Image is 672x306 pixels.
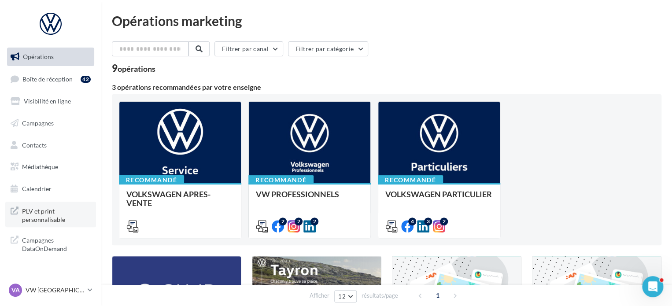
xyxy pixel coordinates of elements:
[22,141,47,148] span: Contacts
[112,63,155,73] div: 9
[112,84,661,91] div: 3 opérations recommandées par votre enseigne
[256,189,339,199] span: VW PROFESSIONNELS
[119,175,184,185] div: Recommandé
[5,48,96,66] a: Opérations
[310,291,329,300] span: Afficher
[408,218,416,225] div: 4
[424,218,432,225] div: 3
[22,75,73,82] span: Boîte de réception
[248,175,314,185] div: Recommandé
[334,290,357,302] button: 12
[385,189,492,199] span: VOLKSWAGEN PARTICULIER
[378,175,443,185] div: Recommandé
[310,218,318,225] div: 2
[5,136,96,155] a: Contacts
[22,205,91,224] span: PLV et print personnalisable
[126,189,210,208] span: VOLKSWAGEN APRES-VENTE
[431,288,445,302] span: 1
[22,163,58,170] span: Médiathèque
[5,231,96,257] a: Campagnes DataOnDemand
[5,180,96,198] a: Calendrier
[279,218,287,225] div: 2
[22,185,52,192] span: Calendrier
[24,97,71,105] span: Visibilité en ligne
[5,158,96,176] a: Médiathèque
[440,218,448,225] div: 2
[26,286,84,295] p: VW [GEOGRAPHIC_DATA]
[7,282,94,299] a: VA VW [GEOGRAPHIC_DATA]
[112,14,661,27] div: Opérations marketing
[642,276,663,297] iframe: Intercom live chat
[288,41,368,56] button: Filtrer par catégorie
[118,65,155,73] div: opérations
[5,70,96,88] a: Boîte de réception42
[81,76,91,83] div: 42
[5,92,96,111] a: Visibilité en ligne
[22,119,54,127] span: Campagnes
[362,291,398,300] span: résultats/page
[5,114,96,133] a: Campagnes
[11,286,20,295] span: VA
[295,218,303,225] div: 2
[338,293,346,300] span: 12
[214,41,283,56] button: Filtrer par canal
[5,202,96,228] a: PLV et print personnalisable
[22,234,91,253] span: Campagnes DataOnDemand
[23,53,54,60] span: Opérations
